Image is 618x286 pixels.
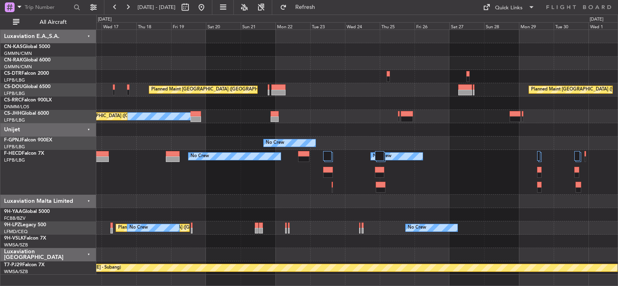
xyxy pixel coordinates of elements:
input: Trip Number [25,1,71,13]
div: No Crew [266,137,284,149]
a: CS-DTRFalcon 2000 [4,71,49,76]
a: T7-PJ29Falcon 7X [4,263,44,267]
button: Quick Links [479,1,539,14]
div: No Crew [373,150,392,162]
span: CS-JHH [4,111,21,116]
a: 9H-VSLKFalcon 7X [4,236,46,241]
a: CN-KASGlobal 5000 [4,44,50,49]
a: WMSA/SZB [4,242,28,248]
span: F-HECD [4,151,22,156]
span: [DATE] - [DATE] [138,4,176,11]
div: Fri 26 [415,22,449,29]
a: GMMN/CMN [4,64,32,70]
a: DNMM/LOS [4,104,29,110]
div: Thu 18 [136,22,171,29]
a: CN-RAKGlobal 6000 [4,58,51,63]
div: Tue 23 [310,22,345,29]
span: T7-PJ29 [4,263,22,267]
span: CS-DOU [4,84,23,89]
span: CN-RAK [4,58,23,63]
span: All Aircraft [21,19,85,25]
div: Fri 19 [171,22,206,29]
div: Mon 29 [519,22,554,29]
a: LFPB/LBG [4,90,25,97]
span: 9H-YAA [4,209,22,214]
div: Planned Maint [GEOGRAPHIC_DATA] ([GEOGRAPHIC_DATA]) [44,110,171,122]
span: 9H-LPZ [4,223,20,227]
a: LFPB/LBG [4,117,25,123]
div: [DATE] [590,16,603,23]
div: Mon 22 [275,22,310,29]
a: F-GPNJFalcon 900EX [4,138,52,143]
a: 9H-LPZLegacy 500 [4,223,46,227]
span: CS-RRC [4,98,21,103]
div: No Crew [190,150,209,162]
div: Quick Links [495,4,523,12]
div: Sat 20 [206,22,241,29]
div: Sun 28 [484,22,519,29]
a: CS-RRCFalcon 900LX [4,98,52,103]
div: Sun 21 [241,22,275,29]
a: LFPB/LBG [4,77,25,83]
div: Planned [GEOGRAPHIC_DATA] ([GEOGRAPHIC_DATA]) [118,222,233,234]
div: No Crew [129,222,148,234]
div: No Crew [408,222,426,234]
a: FCBB/BZV [4,215,25,221]
span: 9H-VSLK [4,236,24,241]
a: LFMD/CEQ [4,229,28,235]
a: LFPB/LBG [4,157,25,163]
div: Wed 24 [345,22,380,29]
div: Sat 27 [449,22,484,29]
span: CN-KAS [4,44,23,49]
a: GMMN/CMN [4,50,32,57]
div: Wed 17 [102,22,136,29]
a: 9H-YAAGlobal 5000 [4,209,50,214]
span: Refresh [288,4,322,10]
span: CS-DTR [4,71,21,76]
a: CS-JHHGlobal 6000 [4,111,49,116]
div: Thu 25 [380,22,415,29]
a: CS-DOUGlobal 6500 [4,84,51,89]
span: F-GPNJ [4,138,21,143]
div: [DATE] [98,16,112,23]
button: Refresh [276,1,325,14]
a: F-HECDFalcon 7X [4,151,44,156]
a: WMSA/SZB [4,269,28,275]
div: Tue 30 [554,22,588,29]
a: LFPB/LBG [4,144,25,150]
button: All Aircraft [9,16,88,29]
div: Planned Maint [GEOGRAPHIC_DATA] ([GEOGRAPHIC_DATA]) [151,84,279,96]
